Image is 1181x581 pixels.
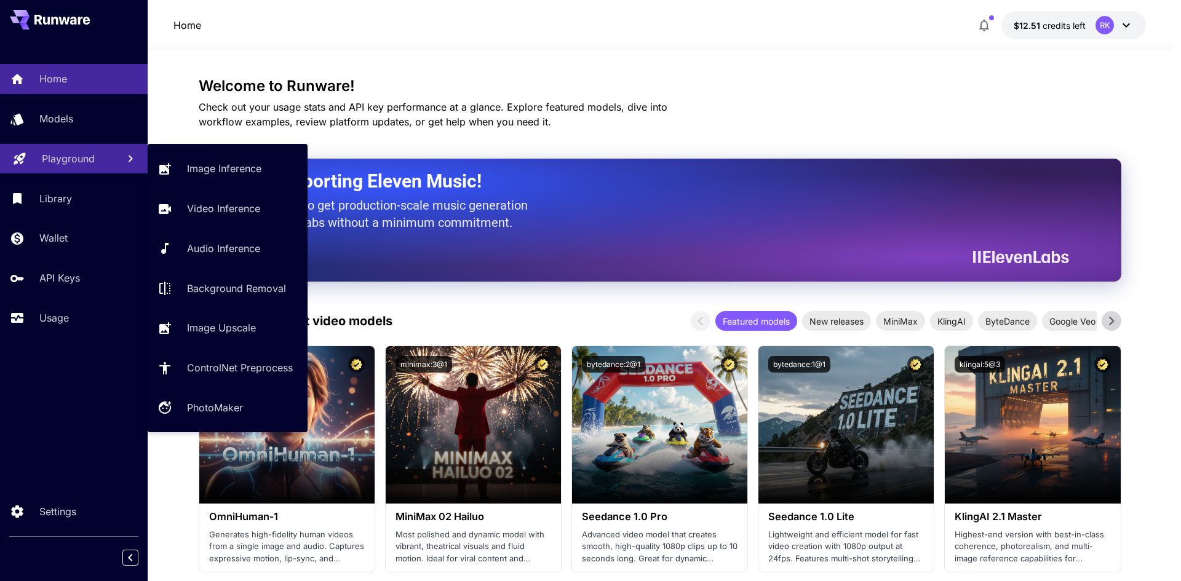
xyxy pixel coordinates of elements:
[396,356,452,373] button: minimax:3@1
[768,529,924,565] p: Lightweight and efficient model for fast video creation with 1080p output at 24fps. Features mult...
[1014,20,1043,31] span: $12.51
[945,346,1120,504] img: alt
[39,271,80,285] p: API Keys
[148,353,308,383] a: ControlNet Preprocess
[148,273,308,303] a: Background Removal
[39,71,67,86] p: Home
[1001,11,1146,39] button: $12.51416
[42,151,95,166] p: Playground
[209,529,365,565] p: Generates high-fidelity human videos from a single image and audio. Captures expressive motion, l...
[199,77,1121,95] h3: Welcome to Runware!
[348,356,365,373] button: Certified Model – Vetted for best performance and includes a commercial license.
[930,315,973,328] span: KlingAI
[187,201,260,216] p: Video Inference
[582,511,738,523] h3: Seedance 1.0 Pro
[39,191,72,206] p: Library
[582,356,645,373] button: bytedance:2@1
[39,231,68,245] p: Wallet
[1014,19,1086,32] div: $12.51416
[876,315,925,328] span: MiniMax
[199,101,667,128] span: Check out your usage stats and API key performance at a glance. Explore featured models, dive int...
[229,170,1060,193] h2: Now Supporting Eleven Music!
[955,356,1005,373] button: klingai:5@3
[187,320,256,335] p: Image Upscale
[1094,356,1111,373] button: Certified Model – Vetted for best performance and includes a commercial license.
[907,356,924,373] button: Certified Model – Vetted for best performance and includes a commercial license.
[39,310,69,325] p: Usage
[148,194,308,224] a: Video Inference
[1096,16,1114,34] div: RK
[582,529,738,565] p: Advanced video model that creates smooth, high-quality 1080p clips up to 10 seconds long. Great f...
[187,360,293,375] p: ControlNet Preprocess
[758,346,934,504] img: alt
[535,356,551,373] button: Certified Model – Vetted for best performance and includes a commercial license.
[721,356,738,373] button: Certified Model – Vetted for best performance and includes a commercial license.
[229,197,537,231] p: The only way to get production-scale music generation from Eleven Labs without a minimum commitment.
[187,281,286,296] p: Background Removal
[396,511,551,523] h3: MiniMax 02 Hailuo
[386,346,561,504] img: alt
[715,315,797,328] span: Featured models
[768,356,830,373] button: bytedance:1@1
[955,511,1110,523] h3: KlingAI 2.1 Master
[122,550,138,566] button: Collapse sidebar
[39,504,76,519] p: Settings
[187,161,261,176] p: Image Inference
[39,111,73,126] p: Models
[1043,20,1086,31] span: credits left
[148,313,308,343] a: Image Upscale
[1042,315,1103,328] span: Google Veo
[187,241,260,256] p: Audio Inference
[209,511,365,523] h3: OmniHuman‑1
[173,18,201,33] p: Home
[148,154,308,184] a: Image Inference
[132,547,148,569] div: Collapse sidebar
[148,393,308,423] a: PhotoMaker
[572,346,747,504] img: alt
[173,18,201,33] nav: breadcrumb
[802,315,871,328] span: New releases
[187,400,243,415] p: PhotoMaker
[955,529,1110,565] p: Highest-end version with best-in-class coherence, photorealism, and multi-image reference capabil...
[978,315,1037,328] span: ByteDance
[396,529,551,565] p: Most polished and dynamic model with vibrant, theatrical visuals and fluid motion. Ideal for vira...
[148,234,308,264] a: Audio Inference
[768,511,924,523] h3: Seedance 1.0 Lite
